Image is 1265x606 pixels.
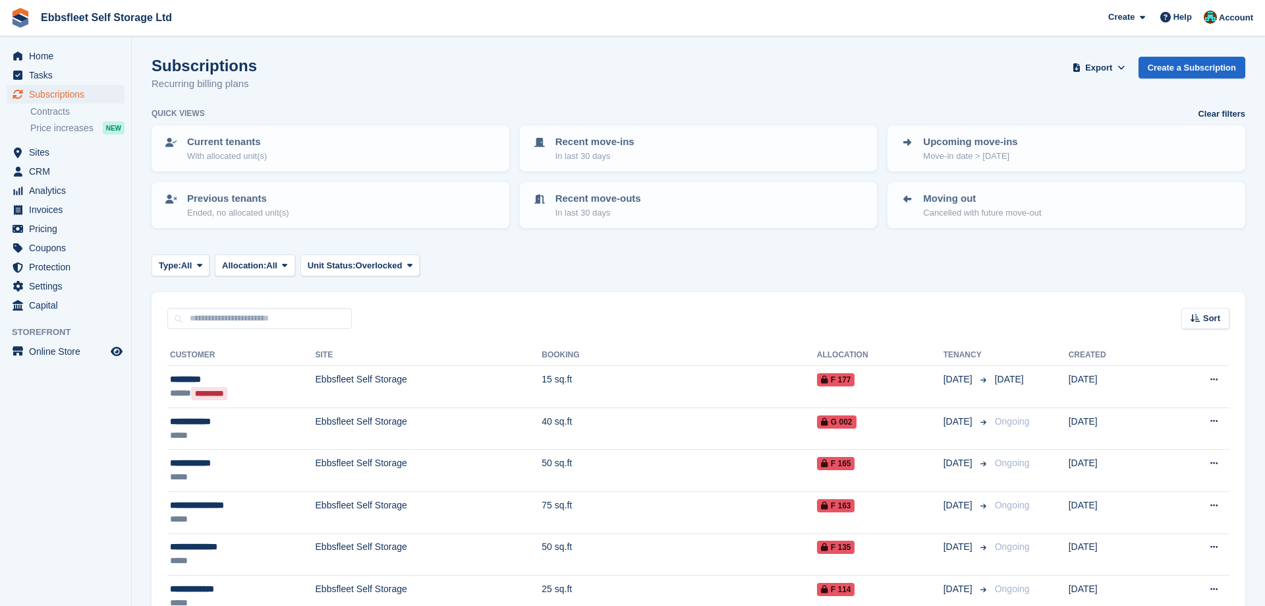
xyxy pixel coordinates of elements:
[7,85,125,104] a: menu
[7,47,125,65] a: menu
[356,259,403,272] span: Overlocked
[817,457,855,470] span: F 165
[1069,450,1162,492] td: [DATE]
[153,127,508,170] a: Current tenants With allocated unit(s)
[29,162,108,181] span: CRM
[29,239,108,257] span: Coupons
[542,533,817,576] td: 50 sq.ft
[1138,57,1245,78] a: Create a Subscription
[187,191,289,206] p: Previous tenants
[7,200,125,219] a: menu
[316,408,542,450] td: Ebbsfleet Self Storage
[152,107,205,119] h6: Quick views
[29,258,108,276] span: Protection
[555,135,634,150] p: Recent move-ins
[555,150,634,163] p: In last 30 days
[521,183,876,227] a: Recent move-outs In last 30 days
[555,191,641,206] p: Recent move-outs
[7,66,125,84] a: menu
[542,491,817,533] td: 75 sq.ft
[187,150,267,163] p: With allocated unit(s)
[1070,57,1128,78] button: Export
[30,122,94,135] span: Price increases
[923,150,1017,163] p: Move-in date > [DATE]
[159,259,181,272] span: Type:
[7,342,125,361] a: menu
[943,582,975,596] span: [DATE]
[167,345,316,366] th: Customer
[555,206,641,220] p: In last 30 days
[1108,11,1135,24] span: Create
[316,491,542,533] td: Ebbsfleet Self Storage
[266,259,277,272] span: All
[995,416,1030,427] span: Ongoing
[7,220,125,238] a: menu
[943,456,975,470] span: [DATE]
[817,345,943,366] th: Allocation
[995,500,1030,510] span: Ongoing
[1069,491,1162,533] td: [DATE]
[995,374,1024,384] span: [DATE]
[187,135,267,150] p: Current tenants
[29,85,108,104] span: Subscriptions
[222,259,266,272] span: Allocation:
[7,277,125,295] a: menu
[7,296,125,315] a: menu
[7,143,125,162] a: menu
[29,66,108,84] span: Tasks
[316,533,542,576] td: Ebbsfleet Self Storage
[1069,533,1162,576] td: [DATE]
[1085,61,1112,75] span: Export
[1198,107,1245,121] a: Clear filters
[1219,11,1253,24] span: Account
[30,106,125,118] a: Contracts
[152,255,210,276] button: Type: All
[11,8,30,28] img: stora-icon-8386f47178a22dfd0bd8f6a31ec36ba5ce8667c1dd55bd0f319d3a0aa187defe.svg
[36,7,177,28] a: Ebbsfleet Self Storage Ltd
[12,326,131,339] span: Storefront
[817,499,855,512] span: F 163
[889,183,1244,227] a: Moving out Cancelled with future move-out
[316,366,542,408] td: Ebbsfleet Self Storage
[1204,11,1217,24] img: George Spring
[1069,408,1162,450] td: [DATE]
[943,415,975,429] span: [DATE]
[542,345,817,366] th: Booking
[923,206,1041,220] p: Cancelled with future move-out
[29,47,108,65] span: Home
[995,458,1030,468] span: Ongoing
[153,183,508,227] a: Previous tenants Ended, no allocated unit(s)
[817,415,857,429] span: G 002
[30,121,125,135] a: Price increases NEW
[943,373,975,386] span: [DATE]
[521,127,876,170] a: Recent move-ins In last 30 days
[943,499,975,512] span: [DATE]
[187,206,289,220] p: Ended, no allocated unit(s)
[995,541,1030,552] span: Ongoing
[29,342,108,361] span: Online Store
[181,259,192,272] span: All
[1173,11,1192,24] span: Help
[817,541,855,554] span: F 135
[215,255,295,276] button: Allocation: All
[7,239,125,257] a: menu
[308,259,356,272] span: Unit Status:
[923,191,1041,206] p: Moving out
[152,76,257,92] p: Recurring billing plans
[29,296,108,315] span: Capital
[943,345,990,366] th: Tenancy
[29,143,108,162] span: Sites
[889,127,1244,170] a: Upcoming move-ins Move-in date > [DATE]
[923,135,1017,150] p: Upcoming move-ins
[1203,312,1220,325] span: Sort
[943,540,975,554] span: [DATE]
[103,121,125,135] div: NEW
[7,181,125,200] a: menu
[316,345,542,366] th: Site
[817,373,855,386] span: F 177
[29,277,108,295] span: Settings
[1069,366,1162,408] td: [DATE]
[7,162,125,181] a: menu
[29,200,108,219] span: Invoices
[29,220,108,238] span: Pricing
